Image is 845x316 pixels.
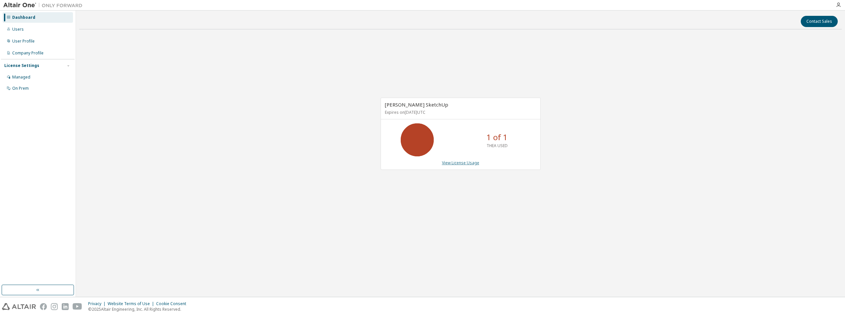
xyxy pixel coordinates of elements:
[12,15,35,20] div: Dashboard
[3,2,86,9] img: Altair One
[487,132,508,143] p: 1 of 1
[51,303,58,310] img: instagram.svg
[73,303,82,310] img: youtube.svg
[4,63,39,68] div: License Settings
[801,16,838,27] button: Contact Sales
[385,101,448,108] span: [PERSON_NAME] SketchUp
[487,143,508,148] p: THEA USED
[2,303,36,310] img: altair_logo.svg
[385,110,535,115] p: Expires on [DATE] UTC
[156,301,190,306] div: Cookie Consent
[12,39,35,44] div: User Profile
[12,27,24,32] div: Users
[88,306,190,312] p: © 2025 Altair Engineering, Inc. All Rights Reserved.
[40,303,47,310] img: facebook.svg
[108,301,156,306] div: Website Terms of Use
[88,301,108,306] div: Privacy
[12,86,29,91] div: On Prem
[12,50,44,56] div: Company Profile
[12,75,30,80] div: Managed
[442,160,479,166] a: View License Usage
[62,303,69,310] img: linkedin.svg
